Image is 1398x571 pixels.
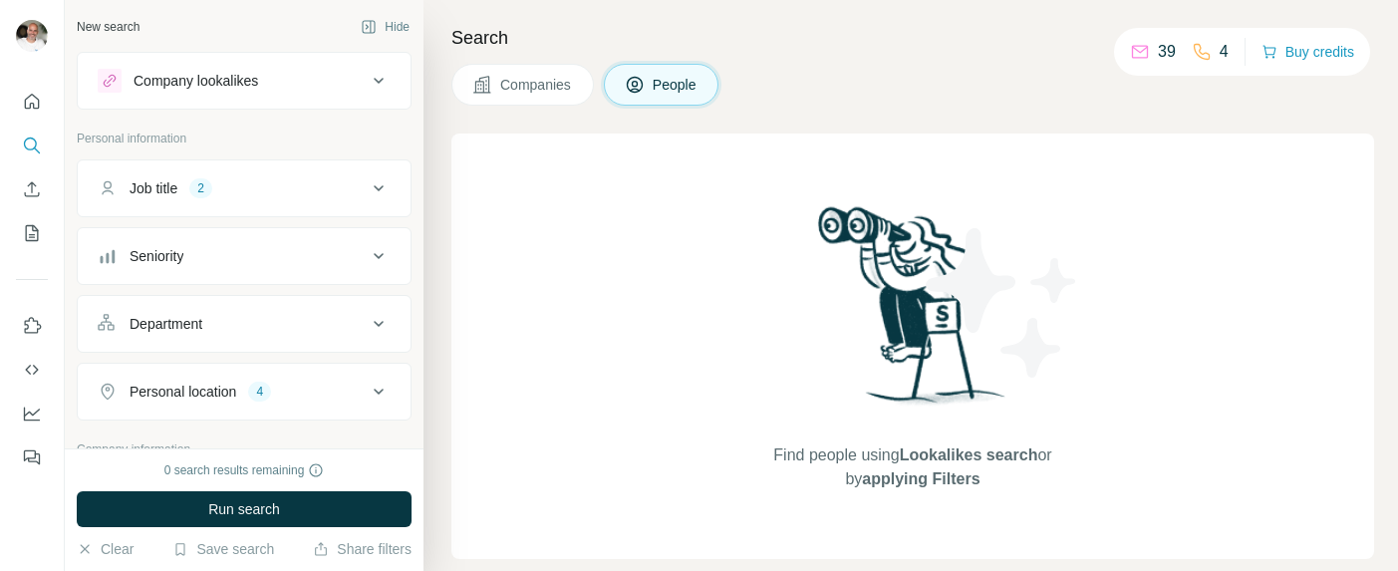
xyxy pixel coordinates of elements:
span: Find people using or by [753,443,1072,491]
div: Personal location [130,382,236,402]
button: Company lookalikes [78,57,411,105]
button: Feedback [16,439,48,475]
button: Quick start [16,84,48,120]
div: New search [77,18,140,36]
span: Lookalikes search [900,446,1038,463]
span: Companies [500,75,573,95]
img: Avatar [16,20,48,52]
img: Surfe Illustration - Woman searching with binoculars [809,201,1016,424]
button: Dashboard [16,396,48,431]
h4: Search [451,24,1374,52]
span: applying Filters [862,470,979,487]
div: 0 search results remaining [164,461,325,479]
div: 2 [189,179,212,197]
div: 4 [248,383,271,401]
span: Run search [208,499,280,519]
p: Personal information [77,130,412,147]
button: Share filters [313,539,412,559]
div: Department [130,314,202,334]
p: 39 [1158,40,1176,64]
div: Company lookalikes [134,71,258,91]
button: Search [16,128,48,163]
span: People [653,75,699,95]
button: Department [78,300,411,348]
img: Surfe Illustration - Stars [913,213,1092,393]
button: Clear [77,539,134,559]
div: Seniority [130,246,183,266]
button: Seniority [78,232,411,280]
button: Use Surfe on LinkedIn [16,308,48,344]
button: Hide [347,12,423,42]
button: Personal location4 [78,368,411,416]
p: Company information [77,440,412,458]
button: Run search [77,491,412,527]
p: 4 [1220,40,1229,64]
div: Job title [130,178,177,198]
button: My lists [16,215,48,251]
button: Job title2 [78,164,411,212]
button: Use Surfe API [16,352,48,388]
button: Save search [172,539,274,559]
button: Enrich CSV [16,171,48,207]
button: Buy credits [1261,38,1354,66]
